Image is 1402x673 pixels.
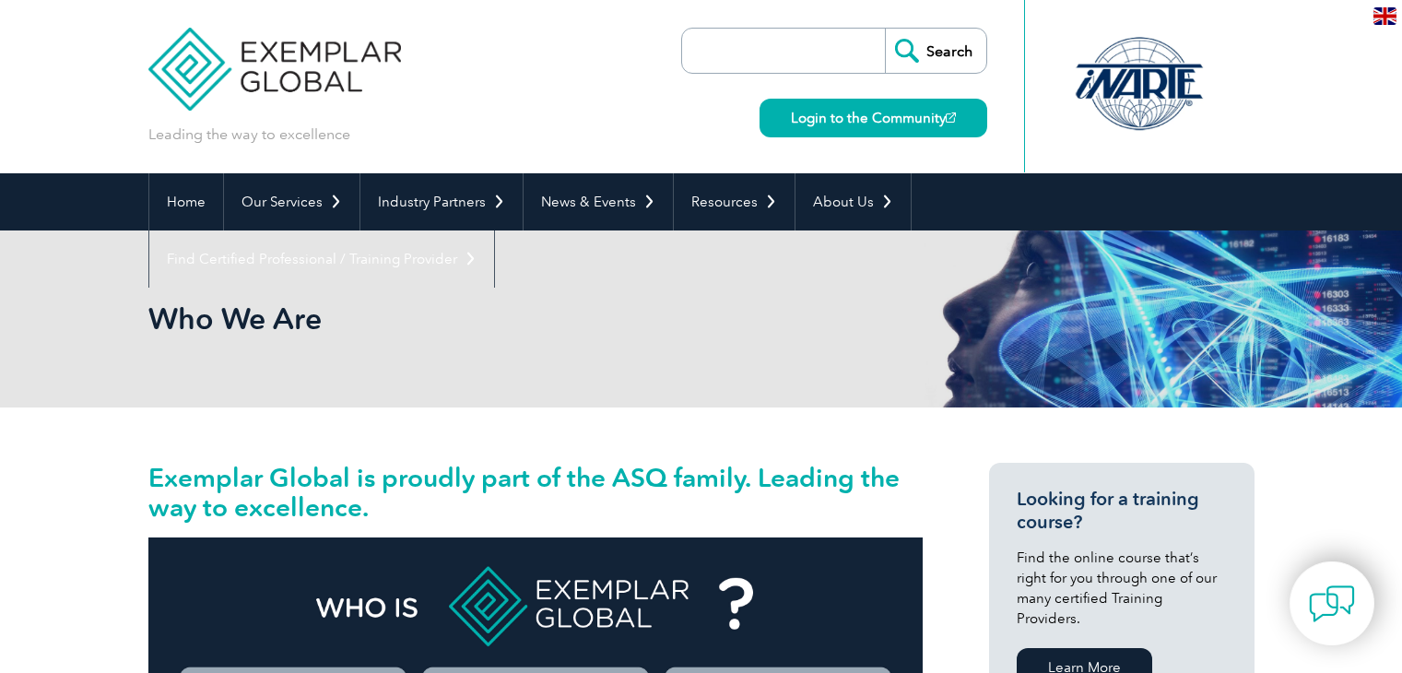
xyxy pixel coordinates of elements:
img: en [1373,7,1396,25]
h2: Exemplar Global is proudly part of the ASQ family. Leading the way to excellence. [148,463,923,522]
a: About Us [795,173,911,230]
a: News & Events [524,173,673,230]
img: open_square.png [946,112,956,123]
h3: Looking for a training course? [1017,488,1227,534]
p: Leading the way to excellence [148,124,350,145]
p: Find the online course that’s right for you through one of our many certified Training Providers. [1017,548,1227,629]
a: Our Services [224,173,359,230]
input: Search [885,29,986,73]
img: contact-chat.png [1309,581,1355,627]
a: Home [149,173,223,230]
a: Industry Partners [360,173,523,230]
h2: Who We Are [148,304,923,334]
a: Resources [674,173,795,230]
a: Find Certified Professional / Training Provider [149,230,494,288]
a: Login to the Community [760,99,987,137]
